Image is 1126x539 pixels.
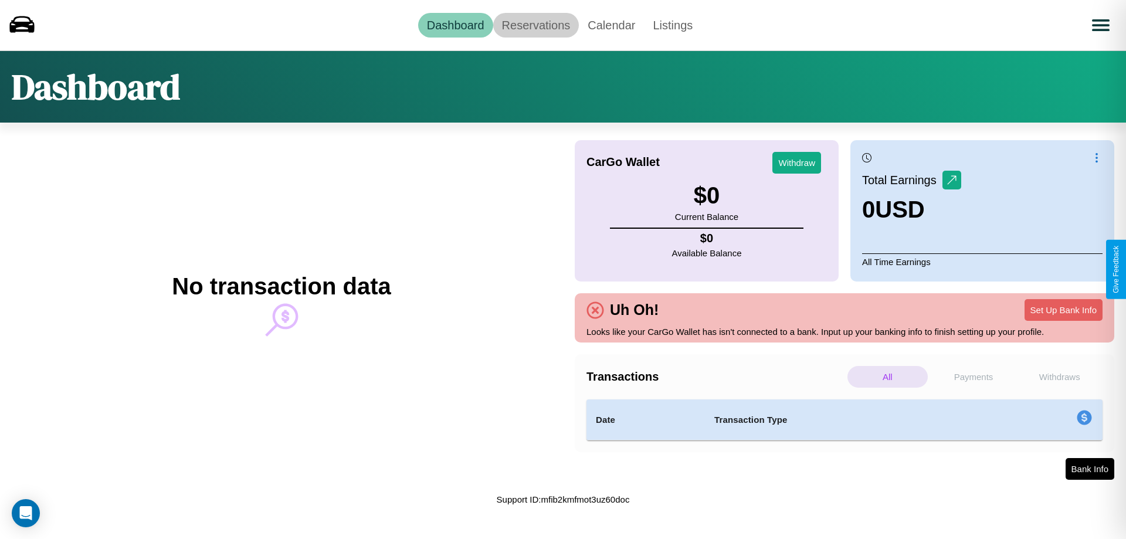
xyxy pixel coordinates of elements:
h3: $ 0 [675,182,738,209]
h2: No transaction data [172,273,391,300]
div: Open Intercom Messenger [12,499,40,527]
a: Reservations [493,13,579,38]
button: Bank Info [1066,458,1114,480]
h4: Uh Oh! [604,301,664,318]
h4: $ 0 [672,232,742,245]
p: Current Balance [675,209,738,225]
a: Listings [644,13,701,38]
a: Calendar [579,13,644,38]
p: Payments [934,366,1014,388]
h4: Transaction Type [714,413,981,427]
p: All Time Earnings [862,253,1103,270]
h4: Transactions [586,370,844,384]
button: Open menu [1084,9,1117,42]
p: Support ID: mfib2kmfmot3uz60doc [497,491,630,507]
p: Total Earnings [862,170,942,191]
h3: 0 USD [862,196,961,223]
h4: CarGo Wallet [586,155,660,169]
p: Available Balance [672,245,742,261]
table: simple table [586,399,1103,440]
p: Looks like your CarGo Wallet has isn't connected to a bank. Input up your banking info to finish ... [586,324,1103,340]
h1: Dashboard [12,63,180,111]
p: Withdraws [1019,366,1100,388]
div: Give Feedback [1112,246,1120,293]
button: Set Up Bank Info [1025,299,1103,321]
button: Withdraw [772,152,821,174]
a: Dashboard [418,13,493,38]
p: All [847,366,928,388]
h4: Date [596,413,696,427]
